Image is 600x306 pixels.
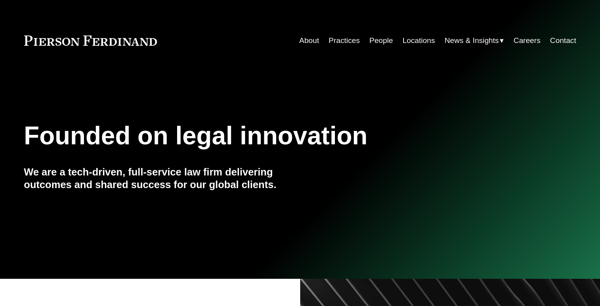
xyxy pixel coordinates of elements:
[24,166,300,191] h4: We are a tech-driven, full-service law firm delivering outcomes and shared success for our global...
[445,34,499,48] span: News & Insights
[369,33,393,48] a: People
[514,33,540,48] a: Careers
[24,121,484,150] h1: Founded on legal innovation
[445,33,504,48] a: folder dropdown
[329,33,360,48] a: Practices
[402,33,435,48] a: Locations
[550,33,576,48] a: Contact
[299,33,319,48] a: About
